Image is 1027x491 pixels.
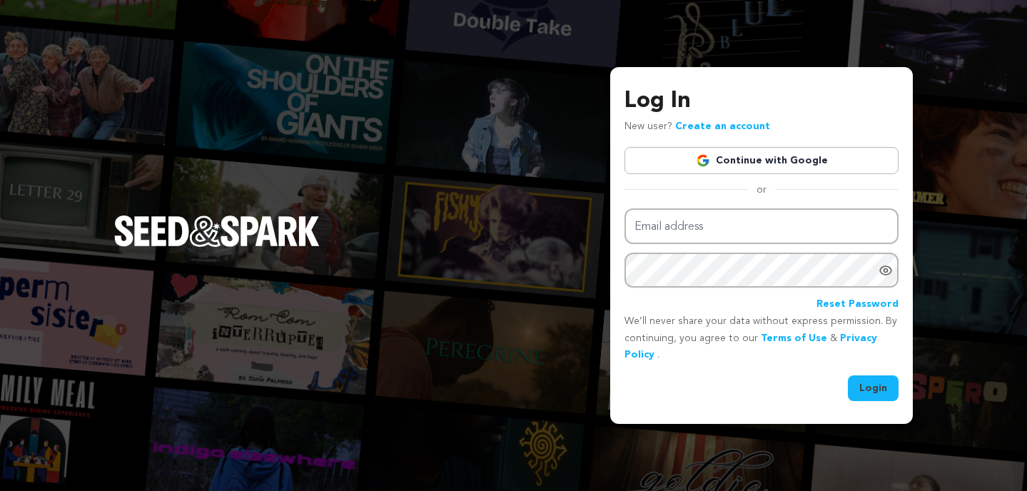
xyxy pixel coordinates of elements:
[848,375,899,401] button: Login
[624,147,899,174] a: Continue with Google
[624,84,899,118] h3: Log In
[761,333,827,343] a: Terms of Use
[879,263,893,278] a: Show password as plain text. Warning: this will display your password on the screen.
[114,216,320,247] img: Seed&Spark Logo
[675,121,770,131] a: Create an account
[624,118,770,136] p: New user?
[696,153,710,168] img: Google logo
[816,296,899,313] a: Reset Password
[748,183,775,197] span: or
[624,208,899,245] input: Email address
[114,216,320,275] a: Seed&Spark Homepage
[624,313,899,364] p: We’ll never share your data without express permission. By continuing, you agree to our & .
